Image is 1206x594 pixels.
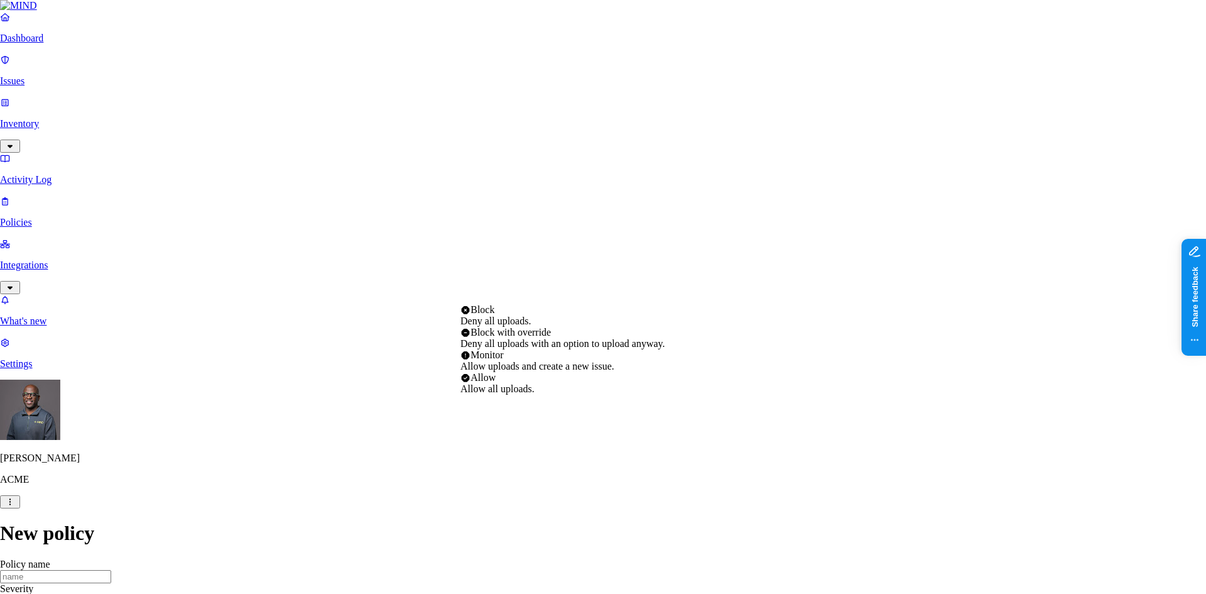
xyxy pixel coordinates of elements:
span: Deny all uploads with an option to upload anyway. [460,338,665,349]
span: Block [470,304,494,315]
span: Block with override [470,327,551,338]
span: Allow [470,372,496,383]
span: Monitor [470,349,503,360]
span: Deny all uploads. [460,316,531,326]
span: Allow uploads and create a new issue. [460,361,614,371]
span: Allow all uploads. [460,383,535,394]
